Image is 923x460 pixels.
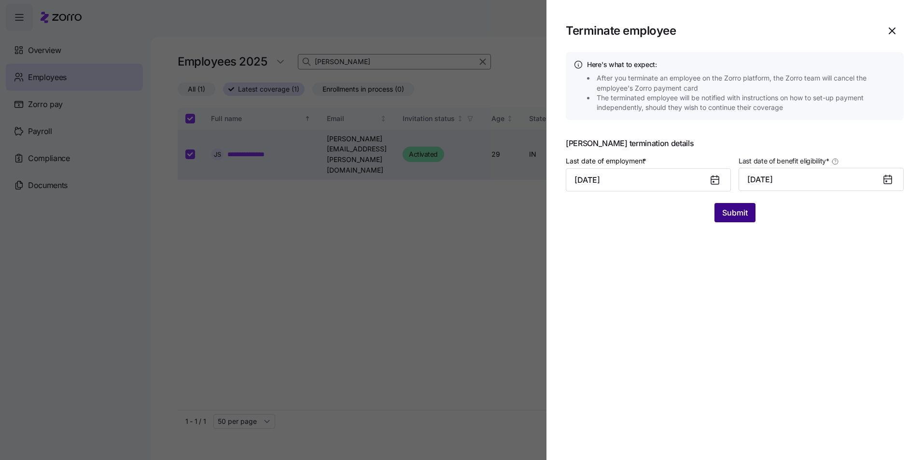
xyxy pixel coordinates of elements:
[566,139,904,147] span: [PERSON_NAME] termination details
[566,156,648,166] label: Last date of employment
[739,168,904,191] button: [DATE]
[722,207,748,218] span: Submit
[566,168,731,191] input: MM/DD/YYYY
[566,23,873,38] h1: Terminate employee
[597,73,899,93] span: After you terminate an employee on the Zorro platform, the Zorro team will cancel the employee's ...
[597,93,899,113] span: The terminated employee will be notified with instructions on how to set-up payment independently...
[739,156,829,166] span: Last date of benefit eligibility *
[587,60,896,69] h4: Here's what to expect:
[714,203,755,222] button: Submit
